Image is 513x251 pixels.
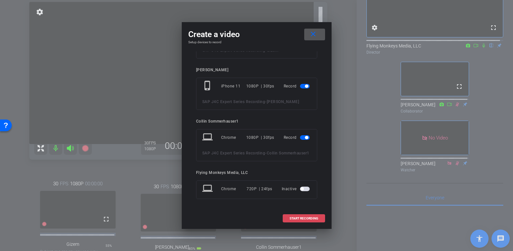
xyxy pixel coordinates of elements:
[202,99,265,104] span: SAP J4C Expert Series Recording
[284,80,311,92] div: Record
[221,80,246,92] div: iPhone 11
[267,151,309,155] span: Collin Sommerhauser1
[265,99,267,104] span: -
[202,80,214,92] mat-icon: phone_iphone
[265,151,267,155] span: -
[282,183,311,195] div: Inactive
[202,151,265,155] span: SAP J4C Expert Series Recording
[309,30,317,38] mat-icon: close
[202,183,214,195] mat-icon: laptop
[247,183,272,195] div: 720P | 24fps
[202,48,265,53] span: SAP J4C Expert Series Recording
[196,119,317,124] div: Collin Sommerhauser1
[267,48,278,53] span: Gizem
[284,132,311,143] div: Record
[221,183,247,195] div: Chrome
[290,217,318,220] span: START RECORDING
[196,68,317,73] div: [PERSON_NAME]
[265,48,267,53] span: -
[283,214,325,222] button: START RECORDING
[221,132,246,143] div: Chrome
[202,132,214,143] mat-icon: laptop
[246,132,274,143] div: 1080P | 30fps
[188,40,325,44] h4: Setup devices to record
[196,170,317,175] div: Flying Monkeys Media, LLC
[246,80,274,92] div: 1080P | 30fps
[267,99,299,104] span: [PERSON_NAME]
[188,29,325,40] div: Create a video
